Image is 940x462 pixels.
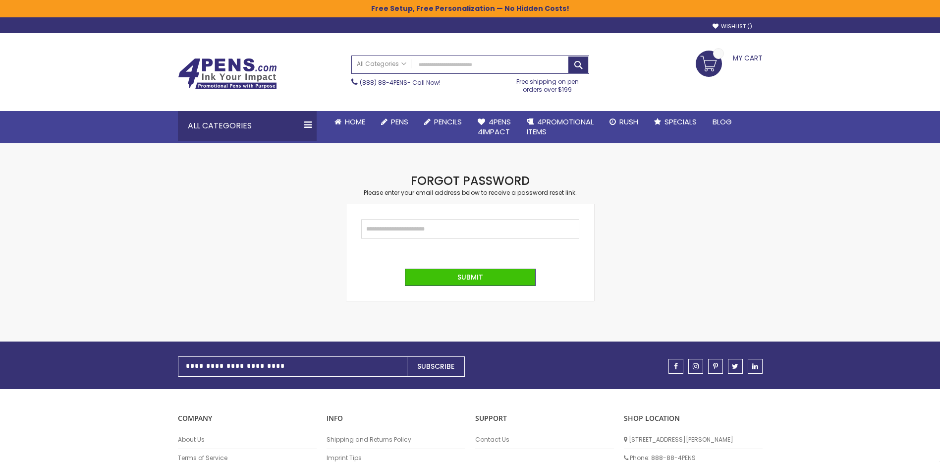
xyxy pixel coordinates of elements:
[411,173,530,189] strong: Forgot Password
[360,78,441,87] span: - Call Now!
[688,359,703,374] a: instagram
[357,60,406,68] span: All Categories
[624,431,763,449] li: [STREET_ADDRESS][PERSON_NAME]
[178,58,277,90] img: 4Pens Custom Pens and Promotional Products
[391,116,408,127] span: Pens
[506,74,589,94] div: Free shipping on pen orders over $199
[668,359,683,374] a: facebook
[527,116,594,137] span: 4PROMOTIONAL ITEMS
[178,111,317,141] div: All Categories
[352,56,411,72] a: All Categories
[345,116,365,127] span: Home
[713,116,732,127] span: Blog
[519,111,602,143] a: 4PROMOTIONALITEMS
[327,436,465,444] a: Shipping and Returns Policy
[457,272,483,282] span: Submit
[705,111,740,133] a: Blog
[748,359,763,374] a: linkedin
[713,363,718,370] span: pinterest
[752,363,758,370] span: linkedin
[346,189,594,197] div: Please enter your email address below to receive a password reset link.
[327,454,465,462] a: Imprint Tips
[416,111,470,133] a: Pencils
[624,414,763,423] p: SHOP LOCATION
[373,111,416,133] a: Pens
[327,414,465,423] p: INFO
[478,116,511,137] span: 4Pens 4impact
[434,116,462,127] span: Pencils
[732,363,738,370] span: twitter
[360,78,407,87] a: (888) 88-4PENS
[327,111,373,133] a: Home
[602,111,646,133] a: Rush
[417,361,454,371] span: Subscribe
[178,436,317,444] a: About Us
[475,436,614,444] a: Contact Us
[178,414,317,423] p: COMPANY
[646,111,705,133] a: Specials
[475,414,614,423] p: Support
[407,356,465,377] button: Subscribe
[713,23,752,30] a: Wishlist
[693,363,699,370] span: instagram
[470,111,519,143] a: 4Pens4impact
[674,363,678,370] span: facebook
[728,359,743,374] a: twitter
[708,359,723,374] a: pinterest
[664,116,697,127] span: Specials
[619,116,638,127] span: Rush
[178,454,317,462] a: Terms of Service
[405,269,536,286] button: Submit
